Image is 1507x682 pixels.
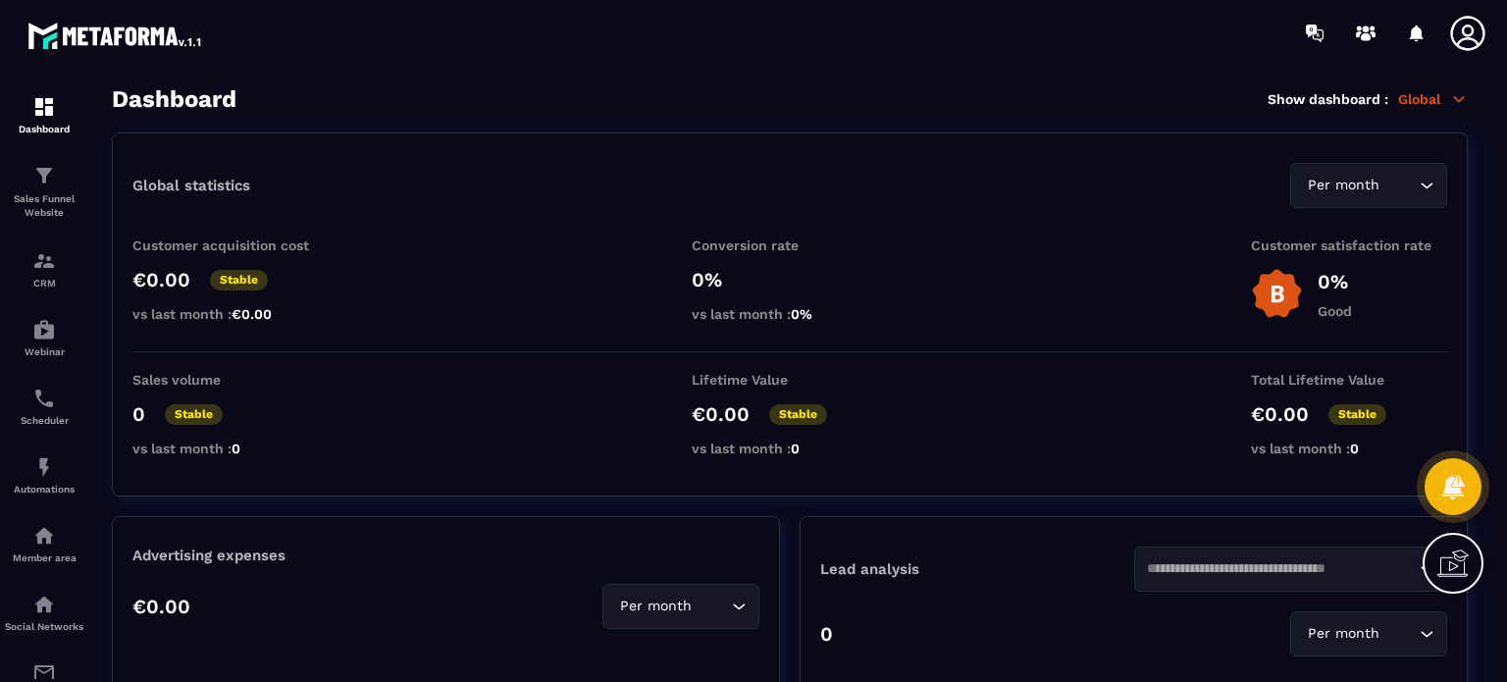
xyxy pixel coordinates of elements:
p: vs last month : [132,441,329,456]
img: formation [32,95,56,119]
p: Stable [1328,404,1386,425]
input: Search for option [696,596,727,617]
p: Customer acquisition cost [132,237,329,253]
img: formation [32,164,56,187]
div: Search for option [1290,611,1447,656]
p: Social Networks [5,621,83,632]
p: Webinar [5,346,83,357]
a: automationsautomationsAutomations [5,441,83,509]
p: 0 [132,402,145,426]
img: automations [32,524,56,548]
p: Scheduler [5,415,83,426]
img: social-network [32,593,56,616]
p: 0% [1318,270,1352,293]
p: Lifetime Value [692,372,888,388]
img: logo [27,18,204,53]
p: Automations [5,484,83,495]
p: vs last month : [692,441,888,456]
p: €0.00 [692,402,750,426]
p: Stable [165,404,223,425]
span: Per month [615,596,696,617]
p: Advertising expenses [132,547,759,564]
p: €0.00 [132,268,190,291]
p: Global statistics [132,177,250,194]
p: Conversion rate [692,237,888,253]
p: 0% [692,268,888,291]
img: b-badge-o.b3b20ee6.svg [1251,268,1303,320]
div: Search for option [1134,547,1448,592]
p: Sales Funnel Website [5,192,83,220]
p: vs last month : [132,306,329,322]
p: vs last month : [692,306,888,322]
p: Lead analysis [820,560,1134,578]
input: Search for option [1383,623,1415,645]
input: Search for option [1147,558,1416,580]
p: Total Lifetime Value [1251,372,1447,388]
p: Stable [210,270,268,290]
span: 0% [791,306,812,322]
img: automations [32,318,56,341]
p: Show dashboard : [1268,91,1388,107]
p: €0.00 [132,595,190,618]
span: Per month [1303,175,1383,196]
a: formationformationCRM [5,235,83,303]
p: Stable [769,404,827,425]
span: 0 [1350,441,1359,456]
p: Global [1398,90,1468,108]
a: automationsautomationsMember area [5,509,83,578]
a: schedulerschedulerScheduler [5,372,83,441]
span: 0 [791,441,800,456]
img: formation [32,249,56,273]
span: 0 [232,441,240,456]
p: 0 [820,622,833,646]
p: Customer satisfaction rate [1251,237,1447,253]
span: €0.00 [232,306,272,322]
p: vs last month : [1251,441,1447,456]
img: scheduler [32,387,56,410]
a: formationformationDashboard [5,80,83,149]
a: social-networksocial-networkSocial Networks [5,578,83,647]
p: CRM [5,278,83,289]
img: automations [32,455,56,479]
p: Member area [5,552,83,563]
span: Per month [1303,623,1383,645]
p: Good [1318,303,1352,319]
div: Search for option [602,584,759,629]
div: Search for option [1290,163,1447,208]
h3: Dashboard [112,85,236,113]
a: formationformationSales Funnel Website [5,149,83,235]
p: Sales volume [132,372,329,388]
a: automationsautomationsWebinar [5,303,83,372]
p: €0.00 [1251,402,1309,426]
input: Search for option [1383,175,1415,196]
p: Dashboard [5,124,83,134]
